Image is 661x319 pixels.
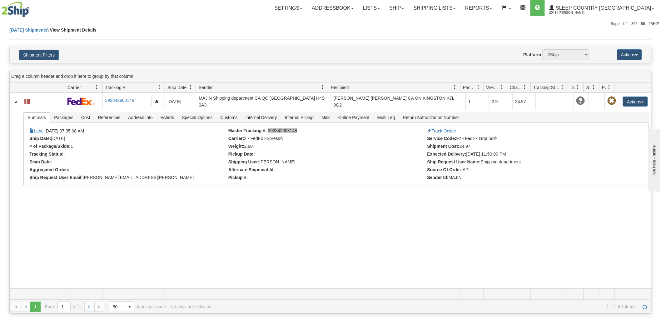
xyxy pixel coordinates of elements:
[604,82,615,92] a: Pickup Status filter column settings
[358,0,385,16] a: Lists
[520,82,530,92] a: Charge filter column settings
[67,97,95,105] img: 2 - FedEx Express®
[427,152,466,157] strong: Expected Delivery:
[317,82,328,92] a: Sender filter column settings
[29,128,44,133] a: Label
[167,84,186,91] span: Ship Date
[10,70,651,82] div: grid grouping header
[399,112,463,122] span: Return Authorization Number
[94,112,124,122] span: References
[647,127,660,191] iframe: chat widget
[125,302,135,312] span: select
[427,144,625,150] li: 24.97
[270,0,307,16] a: Settings
[427,167,463,172] strong: Source Of Order:
[268,128,297,133] a: 392842903148
[29,175,227,181] li: [PERSON_NAME][EMAIL_ADDRESS][PERSON_NAME][DOMAIN_NAME]
[554,5,651,11] span: Sleep Country [GEOGRAPHIC_DATA]
[545,0,659,16] a: Sleep Country [GEOGRAPHIC_DATA] 2044 / [PERSON_NAME]
[24,96,30,106] a: Label
[216,304,636,309] span: 1 - 1 of 1 items
[2,2,29,17] img: logo2044.jpg
[228,144,244,149] strong: Weight:
[335,112,373,122] span: Online Payment
[24,112,50,122] span: Summary
[228,159,426,166] li: Noureddine Ardid (28111)
[105,84,125,91] span: Tracking #
[45,302,80,312] span: Page of 1
[576,97,585,105] span: Unknown
[152,97,162,106] button: Copy to clipboard
[50,112,77,122] span: Packages
[165,93,196,110] td: [DATE]
[228,136,426,142] li: 2 - FedEx Express®
[185,82,196,92] a: Ship Date filter column settings
[427,159,481,164] strong: Ship Request User Name:
[427,144,460,149] strong: Shipment Cost:
[589,82,599,92] a: Shipment Issues filter column settings
[571,84,576,91] span: Delivery Status
[29,144,71,149] strong: # of Package/Skids:
[58,302,70,312] input: Page 1
[216,112,241,122] span: Customs
[19,50,59,60] button: Shipment Filters
[30,302,40,312] span: Page 1
[228,128,267,133] strong: Master Tracking #:
[409,0,460,16] a: Shipping lists
[67,84,81,91] span: Carrier
[228,159,260,164] strong: Shipping User:
[496,82,507,92] a: Weight filter column settings
[427,152,625,158] li: [DATE] 11:59:00 PM
[427,159,625,166] li: Shipping department
[427,128,456,133] a: Track Online
[557,82,568,92] a: Tracking Status filter column settings
[178,112,216,122] span: Special Options
[29,136,51,141] strong: Ship Date:
[512,93,536,110] td: 24.97
[623,97,648,107] button: Actions
[29,152,63,157] strong: Tracking Status:
[29,159,52,164] strong: Scan Date:
[374,112,399,122] span: Multi Leg
[109,302,166,312] span: items per page
[281,112,318,122] span: Internal Pickup
[92,82,102,92] a: Carrier filter column settings
[29,136,227,142] li: [DATE]
[29,144,227,150] li: 1
[105,98,134,103] a: 392842903148
[331,84,349,91] span: Recipient
[77,112,94,122] span: Cost
[549,10,596,16] span: 2044 / [PERSON_NAME]
[2,21,659,27] div: Support: 1 - 855 - 55 - 2SHIP
[171,304,212,309] div: No rows are selected
[196,93,331,110] td: MAJIN Shipping department CA QC [GEOGRAPHIC_DATA] H4S 0A3
[9,27,47,32] a: [DATE] Shipments
[157,112,178,122] span: eAlerts
[228,136,244,141] strong: Carrier:
[29,152,227,158] li: -
[242,112,281,122] span: Internal Delivery
[154,82,165,92] a: Tracking # filter column settings
[29,175,82,180] strong: Ship Request User Email:
[228,144,426,150] li: 2.90
[199,84,213,91] span: Sender
[607,97,616,105] span: Pickup Not Assigned
[228,175,248,180] strong: Pickup #:
[228,152,255,157] strong: Pickup Date:
[489,93,512,110] td: 2.9
[427,136,625,142] li: 92 - FedEx Ground®
[617,49,642,60] button: Actions
[427,175,449,180] strong: Sender Id:
[427,175,625,181] li: MAJIN
[463,84,476,91] span: Packages
[47,27,97,32] span: \ View Shipment Details
[318,112,334,122] span: Misc
[427,136,456,141] strong: Service Code:
[385,0,409,16] a: Ship
[473,82,484,92] a: Packages filter column settings
[228,167,275,172] strong: Alternate Shipment Id:
[460,0,497,16] a: Reports
[5,5,58,10] div: live help - online
[640,302,650,312] a: Refresh
[124,112,157,122] span: Address Info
